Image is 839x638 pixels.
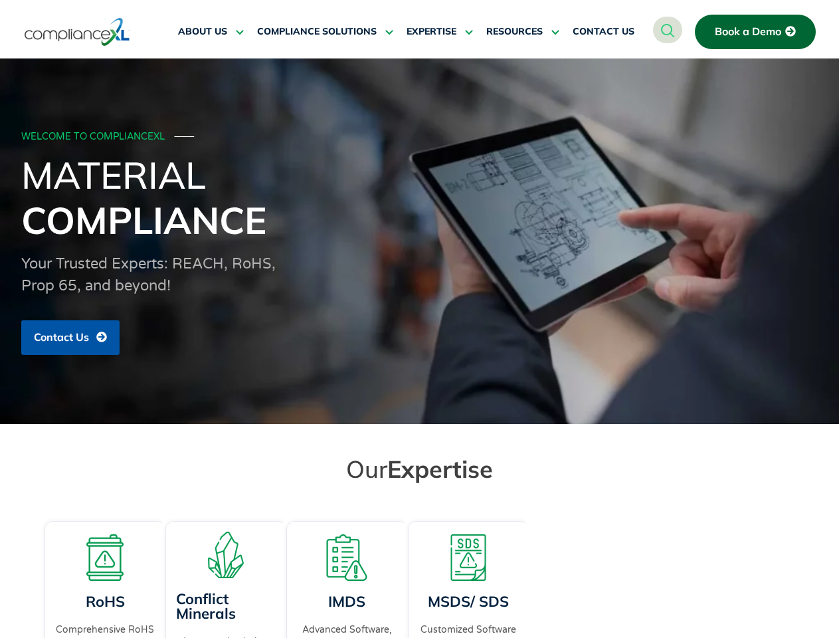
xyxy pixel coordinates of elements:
[695,15,816,49] a: Book a Demo
[573,16,634,48] a: CONTACT US
[486,16,559,48] a: RESOURCES
[653,17,682,43] a: navsearch-button
[175,131,195,142] span: ───
[34,332,89,344] span: Contact Us
[48,454,792,484] h2: Our
[257,16,393,48] a: COMPLIANCE SOLUTIONS
[486,26,543,38] span: RESOURCES
[428,592,509,611] a: MSDS/ SDS
[21,197,266,243] span: Compliance
[178,26,227,38] span: ABOUT US
[328,592,365,611] a: IMDS
[176,589,236,623] a: Conflict Minerals
[82,534,128,581] img: A board with a warning sign
[21,152,818,243] h1: Material
[85,592,124,611] a: RoHS
[387,454,493,484] span: Expertise
[21,320,120,355] a: Contact Us
[25,17,130,47] img: logo-one.svg
[715,26,781,38] span: Book a Demo
[203,532,249,578] img: A representation of minerals
[407,26,456,38] span: EXPERTISE
[21,132,814,143] div: WELCOME TO COMPLIANCEXL
[257,26,377,38] span: COMPLIANCE SOLUTIONS
[178,16,244,48] a: ABOUT US
[21,255,276,294] span: Your Trusted Experts: REACH, RoHS, Prop 65, and beyond!
[407,16,473,48] a: EXPERTISE
[324,534,370,581] img: A list board with a warning
[445,534,492,581] img: A warning board with SDS displaying
[573,26,634,38] span: CONTACT US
